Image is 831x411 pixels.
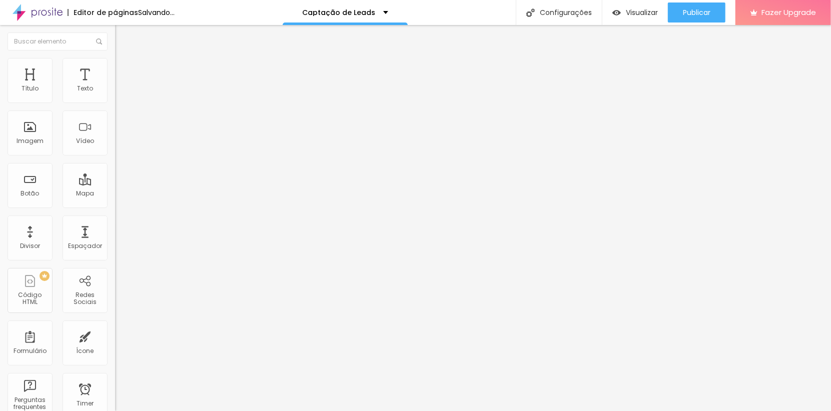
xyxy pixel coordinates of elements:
[10,291,50,306] div: Código HTML
[77,85,93,92] div: Texto
[303,9,376,16] p: Captação de Leads
[65,291,105,306] div: Redes Sociais
[21,190,40,197] div: Botão
[76,190,94,197] div: Mapa
[96,38,102,44] img: Icone
[77,347,94,354] div: Ícone
[612,8,621,17] img: view-1.svg
[22,85,39,92] div: Título
[8,32,108,50] input: Buscar elemento
[602,2,668,22] button: Visualizar
[526,8,535,17] img: Icone
[10,396,50,411] div: Perguntas frequentes
[68,9,138,16] div: Editor de páginas
[138,9,175,16] div: Salvando...
[76,137,94,144] div: Vídeo
[14,347,47,354] div: Formulário
[761,8,816,16] span: Fazer Upgrade
[68,242,102,249] div: Espaçador
[77,400,94,407] div: Timer
[668,2,725,22] button: Publicar
[626,8,658,16] span: Visualizar
[20,242,40,249] div: Divisor
[17,137,44,144] div: Imagem
[683,8,710,16] span: Publicar
[115,25,831,411] iframe: Editor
